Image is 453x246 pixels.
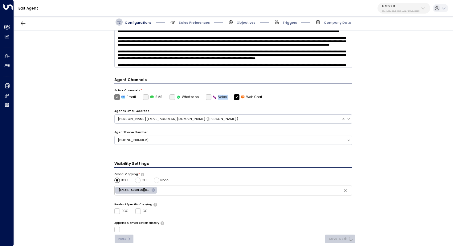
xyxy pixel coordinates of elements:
label: Agent Phone Number [114,130,148,135]
label: Agent's Email Address [114,109,149,113]
div: To activate this channel, please go to the Integrations page [169,94,199,100]
span: BCC [121,178,128,183]
span: Objectives [237,20,255,25]
span: None [160,178,169,183]
button: Determine if there should be product-specific CC or BCC rules for all of the agent’s emails. Sele... [153,203,157,206]
label: Voice [206,94,227,100]
h3: Visibility Settings [114,161,353,168]
button: Choose whether the agent should include specific emails in the CC or BCC line of all outgoing ema... [141,173,144,176]
span: Sales Preferences [179,20,210,25]
label: Active Channels [114,88,140,93]
label: Email [114,94,136,100]
label: Append Conversation History [114,221,159,225]
span: [EMAIL_ADDRESS][DOMAIN_NAME] [115,188,153,192]
span: CC [142,178,147,183]
label: Whatsapp [169,94,199,100]
p: U Store It [382,4,419,8]
a: Edit Agent [18,6,38,11]
label: Product Specific Copying [114,203,152,207]
label: CC [135,208,147,214]
button: U Store It58c4b32c-92b1-4356-be9b-1247e2c02228 [377,3,430,14]
p: 58c4b32c-92b1-4356-be9b-1247e2c02228 [382,10,419,12]
div: To activate this channel, please go to the Integrations page [143,94,163,100]
label: SMS [143,94,163,100]
div: [PERSON_NAME][EMAIL_ADDRESS][DOMAIN_NAME] ([PERSON_NAME]) [118,117,338,121]
button: Clear [341,187,349,195]
label: BCC [114,208,129,214]
span: Configurations [125,20,152,25]
button: Only use if needed, as email clients normally append the conversation history to outgoing emails.... [161,221,164,224]
span: Triggers [283,20,297,25]
label: Global Copying [114,172,138,177]
label: Web Chat [234,94,263,100]
div: To activate this channel, please go to the Integrations page [206,94,227,100]
span: Company Data [324,20,351,25]
div: [PHONE_NUMBER] [118,138,344,143]
h4: Agent Channels [114,77,353,84]
div: [EMAIL_ADDRESS][DOMAIN_NAME] [115,187,157,194]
